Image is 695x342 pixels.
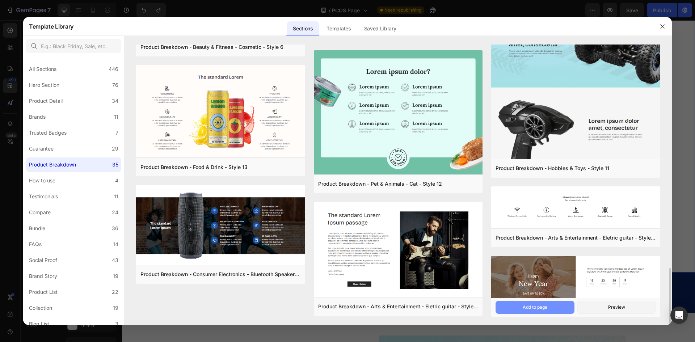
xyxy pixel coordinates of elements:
div: Collection [29,304,52,312]
s: $75 [303,160,321,173]
div: 11 [114,113,118,121]
div: Product Breakdown - Hobbies & Toys - Style 11 [496,164,609,173]
div: Testimonials [29,192,58,201]
div: Product Breakdown - Arts & Entertainment - Eletric guitar - Style 19 [318,302,479,311]
strong: Try the Power Gel [253,208,320,218]
img: gempages_432746134318875671-fd28c40a-6908-4923-b0aa-cccfddc32849.png [136,185,305,266]
div: 43 [112,256,118,265]
div: Preview [608,304,625,311]
div: 11 [114,192,118,201]
span: Smooths texture and reduces redness [306,142,411,148]
div: 14 [113,240,118,249]
div: Open Intercom Messenger [670,307,688,324]
div: Saved Library [358,21,402,36]
div: 4 [115,176,118,185]
div: Social Proof [29,256,57,265]
img: gempages_548745446370051303-e8baf05a-7ac6-47f9-b1d3-5535886ffbb0.png [491,113,512,134]
div: Add to page [523,304,547,311]
div: Brands [29,113,46,121]
div: 7 [115,128,118,137]
div: 446 [109,65,118,73]
div: Product Detail [29,97,63,105]
span: → [322,160,333,173]
div: 22 [112,288,118,296]
div: Templates [321,21,357,36]
div: 19 [113,272,118,280]
div: 19 [113,304,118,312]
span: Targets hormonal breakouts with powerhouse exfoliants [8,133,135,149]
span: Prevents and clears ingrown hairs [168,142,262,148]
img: gempages_548745446370051303-2b7e4d80-a654-4d7b-a331-a4d6a9c0ade4.png [347,113,369,134]
div: All Sections [29,65,56,73]
strong: $37.50 (50% OFF) [333,160,423,173]
span: and see why it is the foundation of my PCOS skincare system. [174,185,399,195]
h2: Rich Text Editor. Editing area: main [292,74,504,90]
div: Trusted Badges [29,128,67,137]
div: How to use [29,176,55,185]
div: 24 [112,208,118,217]
input: E.g.: Black Friday, Sale, etc. [26,39,121,53]
div: Sections [287,21,319,36]
span: This is the product thousands of women trust as their first step. Think of it as your trial run. ... [293,32,497,71]
div: FAQs [29,240,42,249]
img: gempages_432746134318875671-77bdd5d0-3ac0-4153-871c-99d61dd23a11.png [491,186,660,227]
div: Product Breakdown - Arts & Entertainment - Eletric guitar - Style 16 [496,233,656,242]
div: 35 [112,160,118,169]
div: Bundle [29,224,45,233]
img: gempages_432746134318875671-5c991604-279b-414c-a123-0be51d0db861.png [136,65,305,159]
div: Product Breakdown - Food & Drink - Style 13 [140,163,248,172]
div: Compare [29,208,51,217]
button: Add to page [496,301,574,314]
a: Try the Power Gel [244,204,329,224]
div: 76 [112,81,118,89]
div: Brand Story [29,272,57,280]
div: Product Breakdown - Beauty & Fitness - Cosmetic - Style 6 [140,43,283,51]
img: gempages_432746134318875671-a11e4809-3bd5-4adb-8019-002e067b4a44.png [314,202,483,299]
div: 3 [115,320,118,328]
div: Product List [29,288,58,296]
span: 👉Try the Power Gel [DATE] for only [147,162,304,173]
button: Preview [577,301,656,314]
span: . [423,161,426,173]
img: gempages_548745446370051303-601d9977-4e6c-4369-bac7-3b4eae2cf68b.png [63,113,81,131]
div: Product Breakdown [29,160,76,169]
span: Your skin deserves love, not punishment. [172,266,400,279]
span: Lightweight and non sticky [464,142,539,148]
div: Guarantee [29,144,54,153]
div: Blog List [29,320,49,328]
div: 36 [112,224,118,233]
div: Product Breakdown - Consumer Electronics - Bluetooth Speaker - Style 15 [140,270,301,279]
img: gempages_432746134318875671-8e150151-bfb5-4785-bcc9-32b18a95cb41.png [491,256,660,299]
div: 29 [112,144,118,153]
img: gempages_548745446370051303-b9bf9aa1-4da2-4958-ba87-f25a31169ac1.png [204,113,226,134]
img: gempages_432746134318875671-a0cf2555-1845-435c-a497-2ac272ec0ce3.png [314,50,483,176]
h2: Template Library [29,17,73,36]
div: Product Breakdown - Pet & Animals - Cat - Style 12 [318,180,442,188]
div: Hero Section [29,81,59,89]
div: 34 [112,97,118,105]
